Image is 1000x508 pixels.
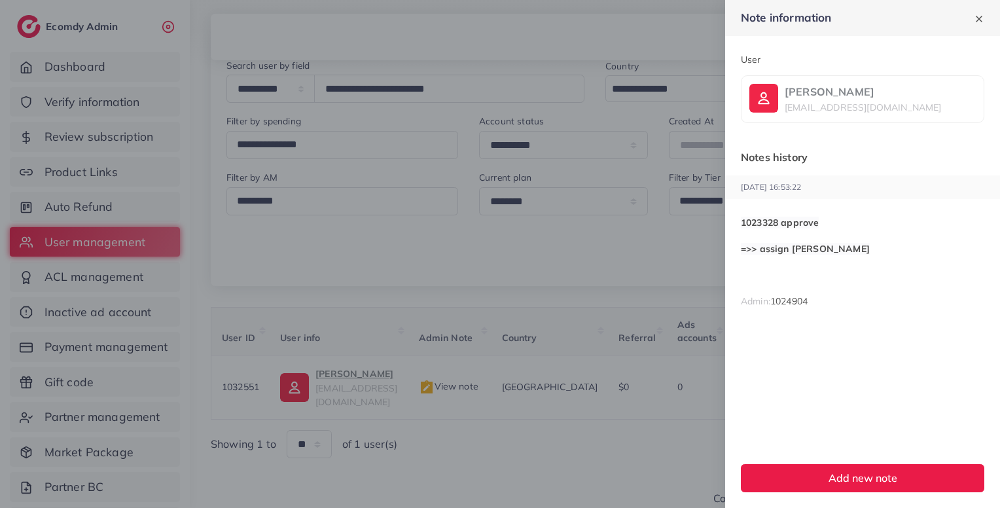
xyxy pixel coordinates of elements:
[725,149,1000,165] p: Notes history
[741,464,984,492] button: Add new note
[725,175,1000,199] p: [DATE] 16:53:22
[741,52,984,67] p: User
[749,84,778,113] img: ic-user-info.36bf1079.svg
[785,84,941,100] p: [PERSON_NAME]
[741,11,832,25] h5: Note information
[741,217,819,228] span: 1023328 approve
[785,101,941,113] span: [EMAIL_ADDRESS][DOMAIN_NAME]
[770,295,808,307] span: 1024904
[741,293,808,309] p: Admin:
[741,243,870,255] span: =>> assign [PERSON_NAME]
